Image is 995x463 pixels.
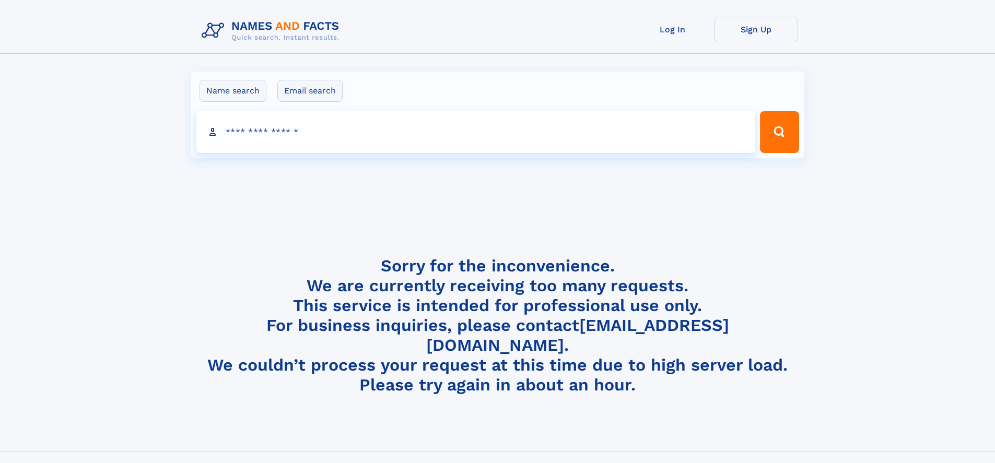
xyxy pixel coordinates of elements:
[200,80,266,102] label: Name search
[277,80,343,102] label: Email search
[631,17,715,42] a: Log In
[426,315,729,355] a: [EMAIL_ADDRESS][DOMAIN_NAME]
[760,111,799,153] button: Search Button
[197,256,798,395] h4: Sorry for the inconvenience. We are currently receiving too many requests. This service is intend...
[715,17,798,42] a: Sign Up
[197,17,348,45] img: Logo Names and Facts
[196,111,756,153] input: search input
